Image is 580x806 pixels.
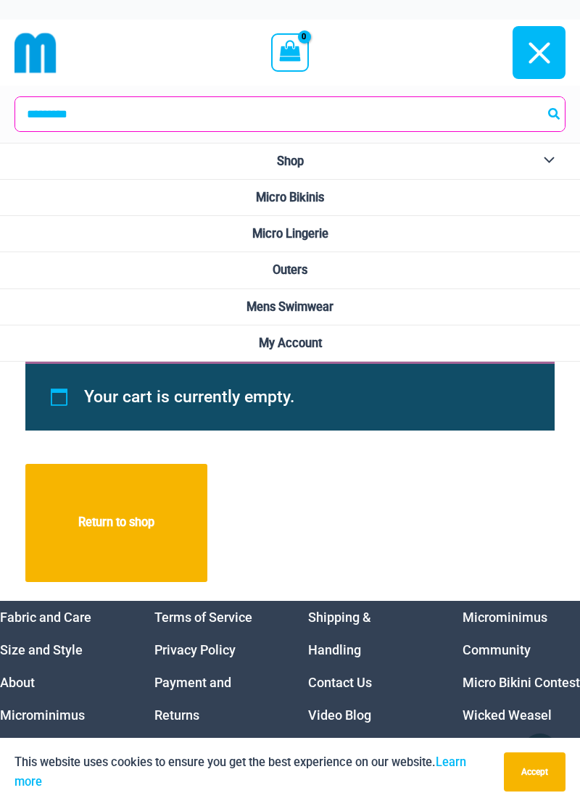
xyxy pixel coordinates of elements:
a: Terms of Service [154,610,252,625]
a: Learn more [14,755,466,789]
a: Microminimus Community [463,610,547,657]
span: My Account [259,336,322,350]
aside: Footer Widget 3 [308,601,426,731]
span: Mens Swimwear [246,300,333,314]
div: Your cart is currently empty. [25,362,555,431]
a: Contact Us [308,675,372,690]
button: Accept [504,752,565,792]
aside: Footer Widget 2 [154,601,273,731]
a: Video Blog [308,707,371,723]
a: Privacy Policy [154,642,236,657]
img: cropped mm emblem [14,32,57,74]
span: Micro Bikinis [256,191,324,204]
a: Wicked Weasel Bikinis [463,707,552,755]
p: This website uses cookies to ensure you get the best experience on our website. [14,752,493,792]
button: Search [545,97,564,131]
a: Return to shop [25,464,207,581]
nav: Menu [154,601,273,731]
nav: Menu [308,601,426,731]
span: Outers [273,263,307,277]
a: View Shopping Cart, empty [271,33,308,71]
a: Payment and Returns [154,675,231,723]
span: Shop [277,154,304,168]
a: Shipping & Handling [308,610,371,657]
a: Micro Bikini Contest [463,675,580,690]
span: Micro Lingerie [252,227,328,241]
